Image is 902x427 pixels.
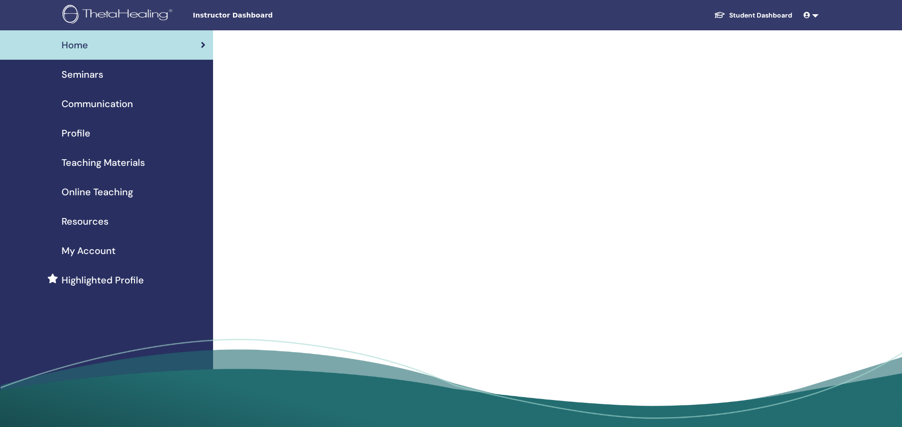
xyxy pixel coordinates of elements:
[193,10,335,20] span: Instructor Dashboard
[62,155,145,170] span: Teaching Materials
[62,244,116,258] span: My Account
[62,67,103,82] span: Seminars
[62,97,133,111] span: Communication
[62,126,90,140] span: Profile
[62,214,108,228] span: Resources
[63,5,176,26] img: logo.png
[62,185,133,199] span: Online Teaching
[62,273,144,287] span: Highlighted Profile
[714,11,725,19] img: graduation-cap-white.svg
[62,38,88,52] span: Home
[706,7,800,24] a: Student Dashboard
